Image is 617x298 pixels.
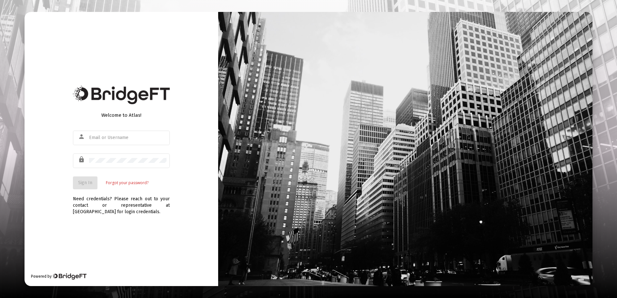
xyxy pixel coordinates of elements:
img: Bridge Financial Technology Logo [52,273,86,280]
a: Forgot your password? [106,180,148,186]
mat-icon: person [78,133,86,141]
img: Bridge Financial Technology Logo [73,86,170,104]
input: Email or Username [89,135,167,140]
div: Powered by [31,273,86,280]
mat-icon: lock [78,156,86,164]
span: Sign In [78,180,92,185]
div: Welcome to Atlas! [73,112,170,118]
button: Sign In [73,176,97,189]
div: Need credentials? Please reach out to your contact or representative at [GEOGRAPHIC_DATA] for log... [73,189,170,215]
